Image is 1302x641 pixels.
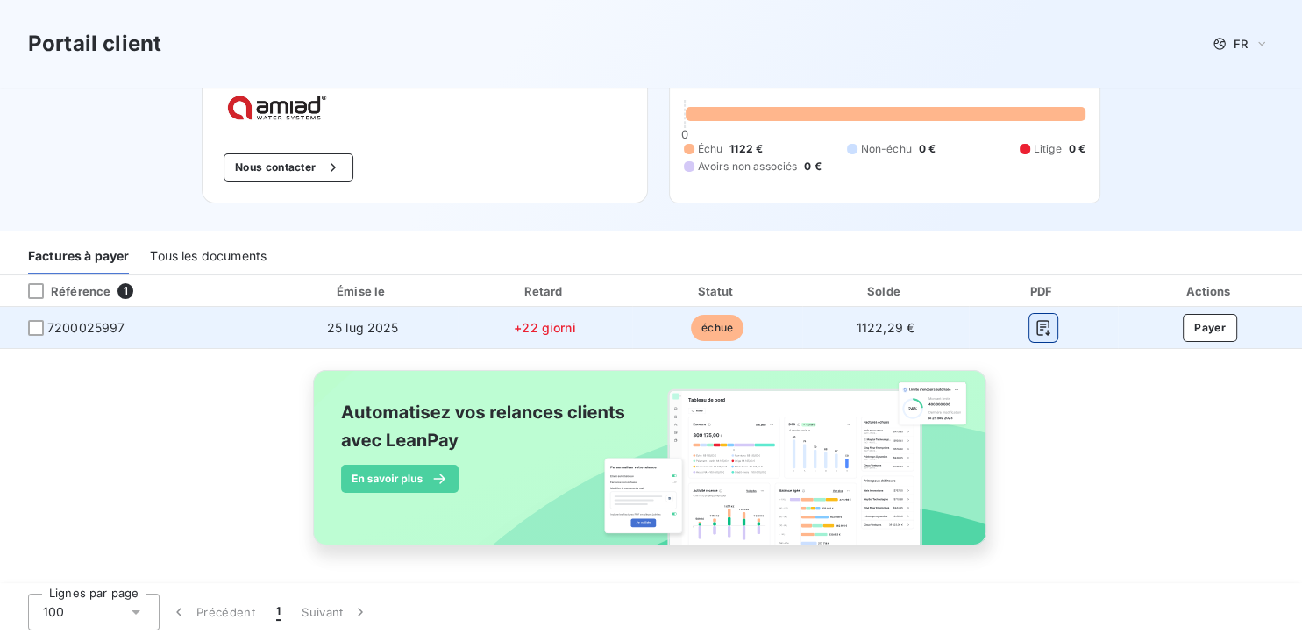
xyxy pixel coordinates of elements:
span: Échu [698,141,723,157]
span: 1122 € [729,141,763,157]
span: Litige [1034,141,1062,157]
div: Solde [806,282,964,300]
span: 1122,29 € [857,320,914,335]
img: banner [297,360,1006,575]
div: Statut [636,282,799,300]
div: Actions [1121,282,1298,300]
button: Précédent [160,594,266,630]
button: Nous contacter [224,153,353,182]
button: Payer [1183,314,1237,342]
div: Factures à payer [28,238,129,274]
span: +22 giorni [514,320,576,335]
h3: Portail client [28,28,161,60]
span: échue [691,315,743,341]
span: Non-échu [861,141,912,157]
span: 7200025997 [47,319,125,337]
button: Suivant [291,594,380,630]
span: FR [1234,37,1248,51]
span: 1 [117,283,133,299]
div: PDF [972,282,1114,300]
span: 0 [680,127,687,141]
span: 1 [276,603,281,621]
div: Référence [14,283,110,299]
div: Retard [461,282,629,300]
div: Émise le [271,282,454,300]
span: 0 € [804,159,821,174]
span: 25 lug 2025 [327,320,399,335]
div: Tous les documents [150,238,267,274]
span: 0 € [1069,141,1085,157]
span: 100 [43,603,64,621]
img: Company logo [224,91,336,125]
span: 0 € [919,141,936,157]
button: 1 [266,594,291,630]
span: Avoirs non associés [698,159,798,174]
